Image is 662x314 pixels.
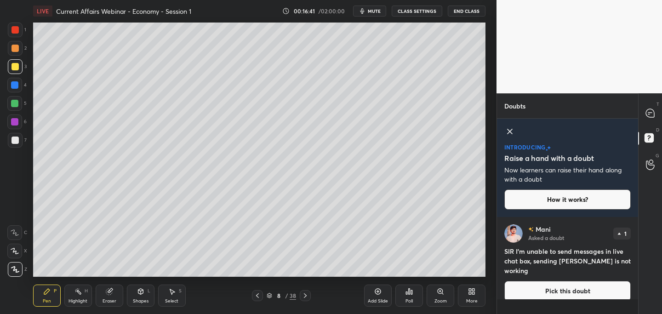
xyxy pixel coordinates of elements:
div: / [285,293,288,298]
div: Zoom [434,299,447,303]
p: introducing [504,144,546,150]
div: 6 [7,114,27,129]
div: 7 [8,133,27,148]
img: 72ee64000d57449e852430df8f8959c9.jpg [504,224,523,243]
div: H [85,289,88,293]
button: CLASS SETTINGS [392,6,442,17]
div: 2 [8,41,27,56]
p: 1 [624,231,627,236]
div: Pen [43,299,51,303]
div: 4 [7,78,27,92]
button: End Class [448,6,485,17]
div: 1 [8,23,26,37]
div: Shapes [133,299,148,303]
h4: SIR I'm unable to send messages in live chat box, sending [PERSON_NAME] is not working [504,246,631,275]
h5: Raise a hand with a doubt [504,153,594,164]
p: D [656,126,659,133]
img: small-star.76a44327.svg [546,148,548,151]
div: LIVE [33,6,52,17]
div: L [148,289,150,293]
div: Z [8,262,27,277]
p: Now learners can raise their hand along with a doubt [504,166,631,184]
p: Mani [536,226,551,233]
div: C [7,225,27,240]
div: Eraser [103,299,116,303]
img: no-rating-badge.077c3623.svg [528,227,534,232]
div: X [7,244,27,258]
h4: Current Affairs Webinar - Economy - Session 1 [56,7,191,16]
div: 5 [7,96,27,111]
p: Doubts [497,94,533,118]
div: P [54,289,57,293]
div: 38 [290,291,296,300]
p: T [656,101,659,108]
div: Highlight [68,299,87,303]
img: large-star.026637fe.svg [547,146,551,150]
button: How it works? [504,189,631,210]
span: mute [368,8,381,14]
div: 8 [274,293,283,298]
div: 3 [8,59,27,74]
div: More [466,299,478,303]
p: G [656,152,659,159]
div: Add Slide [368,299,388,303]
div: Poll [405,299,413,303]
div: grid [497,217,638,314]
div: S [179,289,182,293]
button: Pick this doubt [504,281,631,301]
div: Select [165,299,178,303]
p: Asked a doubt [528,234,564,241]
button: mute [353,6,386,17]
